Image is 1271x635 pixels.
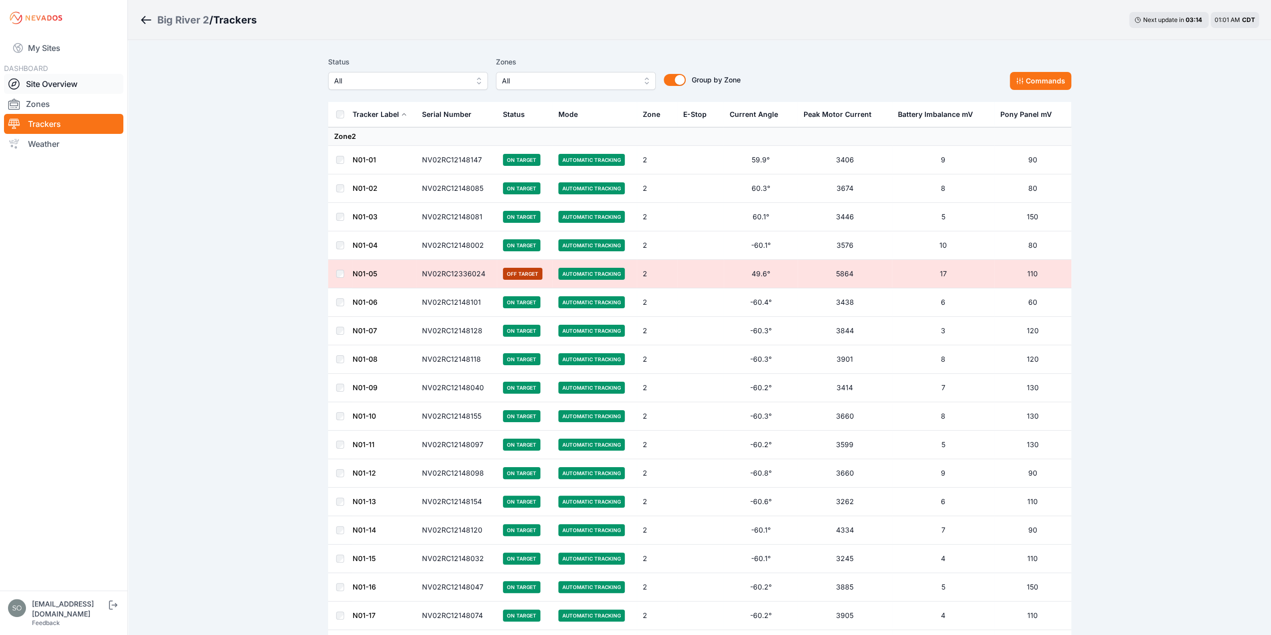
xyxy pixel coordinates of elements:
[422,109,471,119] div: Serial Number
[730,109,778,119] div: Current Angle
[213,13,257,27] h3: Trackers
[558,325,625,337] span: Automatic Tracking
[503,296,540,308] span: On Target
[637,602,677,630] td: 2
[724,602,797,630] td: -60.2°
[496,56,656,68] label: Zones
[892,288,994,317] td: 6
[353,383,378,392] a: N01-09
[503,268,542,280] span: Off Target
[724,345,797,374] td: -60.3°
[892,374,994,402] td: 7
[503,325,540,337] span: On Target
[724,146,797,174] td: 59.9°
[503,353,540,365] span: On Target
[892,545,994,573] td: 4
[503,109,525,119] div: Status
[724,545,797,573] td: -60.1°
[416,174,497,203] td: NV02RC12148085
[8,599,26,617] img: solvocc@solvenergy.com
[353,554,376,563] a: N01-15
[798,402,892,431] td: 3660
[353,526,376,534] a: N01-14
[558,353,625,365] span: Automatic Tracking
[353,583,376,591] a: N01-16
[994,146,1071,174] td: 90
[892,231,994,260] td: 10
[353,298,378,306] a: N01-06
[503,410,540,422] span: On Target
[558,109,578,119] div: Mode
[724,260,797,288] td: 49.6°
[683,109,707,119] div: E-Stop
[724,174,797,203] td: 60.3°
[994,174,1071,203] td: 80
[416,516,497,545] td: NV02RC12148120
[724,488,797,516] td: -60.6°
[1242,16,1255,23] span: CDT
[994,260,1071,288] td: 110
[558,610,625,622] span: Automatic Tracking
[503,581,540,593] span: On Target
[416,146,497,174] td: NV02RC12148147
[637,374,677,402] td: 2
[503,496,540,508] span: On Target
[892,203,994,231] td: 5
[643,102,668,126] button: Zone
[4,134,123,154] a: Weather
[140,7,257,33] nav: Breadcrumb
[994,231,1071,260] td: 80
[798,288,892,317] td: 3438
[724,374,797,402] td: -60.2°
[798,345,892,374] td: 3901
[994,402,1071,431] td: 130
[724,516,797,545] td: -60.1°
[353,440,375,449] a: N01-11
[994,573,1071,602] td: 150
[503,524,540,536] span: On Target
[558,268,625,280] span: Automatic Tracking
[730,102,786,126] button: Current Angle
[503,439,540,451] span: On Target
[4,114,123,134] a: Trackers
[503,211,540,223] span: On Target
[724,231,797,260] td: -60.1°
[637,459,677,488] td: 2
[892,459,994,488] td: 9
[4,64,48,72] span: DASHBOARD
[353,611,376,620] a: N01-17
[898,102,981,126] button: Battery Imbalance mV
[353,241,378,249] a: N01-04
[892,174,994,203] td: 8
[328,127,1071,146] td: Zone 2
[994,488,1071,516] td: 110
[502,75,636,87] span: All
[558,102,586,126] button: Mode
[683,102,715,126] button: E-Stop
[724,573,797,602] td: -60.2°
[503,553,540,565] span: On Target
[637,488,677,516] td: 2
[994,431,1071,459] td: 130
[637,516,677,545] td: 2
[804,102,879,126] button: Peak Motor Current
[798,431,892,459] td: 3599
[798,203,892,231] td: 3446
[353,109,399,119] div: Tracker Label
[637,146,677,174] td: 2
[353,184,378,192] a: N01-02
[558,553,625,565] span: Automatic Tracking
[8,10,64,26] img: Nevados
[994,288,1071,317] td: 60
[32,599,107,619] div: [EMAIL_ADDRESS][DOMAIN_NAME]
[558,410,625,422] span: Automatic Tracking
[4,94,123,114] a: Zones
[558,382,625,394] span: Automatic Tracking
[892,260,994,288] td: 17
[558,524,625,536] span: Automatic Tracking
[994,317,1071,345] td: 120
[994,374,1071,402] td: 130
[724,402,797,431] td: -60.3°
[503,239,540,251] span: On Target
[416,459,497,488] td: NV02RC12148098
